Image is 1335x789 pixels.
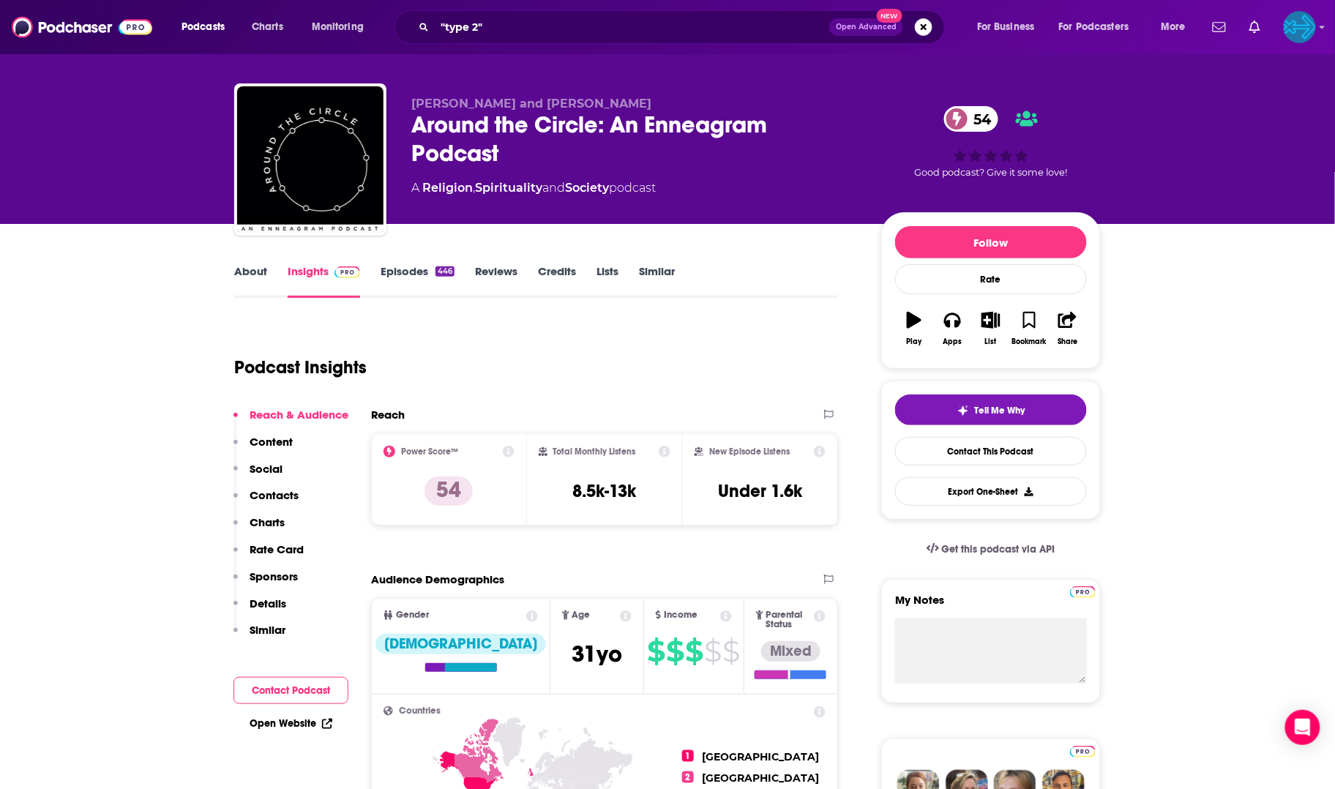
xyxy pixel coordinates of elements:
[985,337,997,346] div: List
[705,640,722,663] span: $
[667,640,684,663] span: $
[572,480,636,502] h3: 8.5k-13k
[250,515,285,529] p: Charts
[182,17,225,37] span: Podcasts
[233,435,293,462] button: Content
[237,86,384,233] img: Around the Circle: An Enneagram Podcast
[233,408,348,435] button: Reach & Audience
[1059,17,1129,37] span: For Podcasters
[233,515,285,542] button: Charts
[396,610,429,620] span: Gender
[703,771,820,785] span: [GEOGRAPHIC_DATA]
[572,640,622,668] span: 31 yo
[233,677,348,704] button: Contact Podcast
[542,181,565,195] span: and
[1285,710,1320,745] div: Open Intercom Messenger
[895,593,1087,618] label: My Notes
[553,446,636,457] h2: Total Monthly Listens
[895,437,1087,465] a: Contact This Podcast
[401,446,458,457] h2: Power Score™
[234,264,267,298] a: About
[895,264,1087,294] div: Rate
[1244,15,1266,40] a: Show notifications dropdown
[597,264,618,298] a: Lists
[565,181,609,195] a: Society
[943,337,962,346] div: Apps
[1058,337,1077,346] div: Share
[933,302,971,355] button: Apps
[639,264,675,298] a: Similar
[975,405,1025,416] span: Tell Me Why
[682,750,694,762] span: 1
[1207,15,1232,40] a: Show notifications dropdown
[288,264,360,298] a: InsightsPodchaser Pro
[895,394,1087,425] button: tell me why sparkleTell Me Why
[252,17,283,37] span: Charts
[836,23,897,31] span: Open Advanced
[422,181,473,195] a: Religion
[233,569,298,597] button: Sponsors
[250,569,298,583] p: Sponsors
[250,623,285,637] p: Similar
[881,97,1101,187] div: 54Good podcast? Give it some love!
[1012,337,1047,346] div: Bookmark
[233,597,286,624] button: Details
[895,226,1087,258] button: Follow
[682,771,694,783] span: 2
[233,462,283,489] button: Social
[967,15,1053,39] button: open menu
[1284,11,1316,43] img: User Profile
[250,435,293,449] p: Content
[399,706,441,716] span: Countries
[686,640,703,663] span: $
[334,266,360,278] img: Podchaser Pro
[250,462,283,476] p: Social
[877,9,903,23] span: New
[1070,586,1096,598] img: Podchaser Pro
[475,181,542,195] a: Spirituality
[250,597,286,610] p: Details
[411,97,651,111] span: [PERSON_NAME] and [PERSON_NAME]
[1070,744,1096,758] a: Pro website
[233,488,299,515] button: Contacts
[408,10,959,44] div: Search podcasts, credits, & more...
[942,543,1055,556] span: Get this podcast via API
[411,179,656,197] div: A podcast
[723,640,740,663] span: $
[572,610,591,620] span: Age
[944,106,998,132] a: 54
[435,15,829,39] input: Search podcasts, credits, & more...
[12,13,152,41] img: Podchaser - Follow, Share and Rate Podcasts
[1284,11,1316,43] button: Show profile menu
[250,488,299,502] p: Contacts
[766,610,812,629] span: Parental Status
[233,542,304,569] button: Rate Card
[648,640,665,663] span: $
[1070,584,1096,598] a: Pro website
[302,15,383,39] button: open menu
[1151,15,1204,39] button: open menu
[381,264,455,298] a: Episodes446
[907,337,922,346] div: Play
[959,106,998,132] span: 54
[250,542,304,556] p: Rate Card
[709,446,790,457] h2: New Episode Listens
[233,623,285,650] button: Similar
[895,302,933,355] button: Play
[1010,302,1048,355] button: Bookmark
[250,717,332,730] a: Open Website
[538,264,576,298] a: Credits
[915,531,1067,567] a: Get this podcast via API
[703,750,820,763] span: [GEOGRAPHIC_DATA]
[761,641,820,662] div: Mixed
[473,181,475,195] span: ,
[250,408,348,422] p: Reach & Audience
[972,302,1010,355] button: List
[242,15,292,39] a: Charts
[375,634,546,654] div: [DEMOGRAPHIC_DATA]
[957,405,969,416] img: tell me why sparkle
[1284,11,1316,43] span: Logged in as backbonemedia
[234,356,367,378] h1: Podcast Insights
